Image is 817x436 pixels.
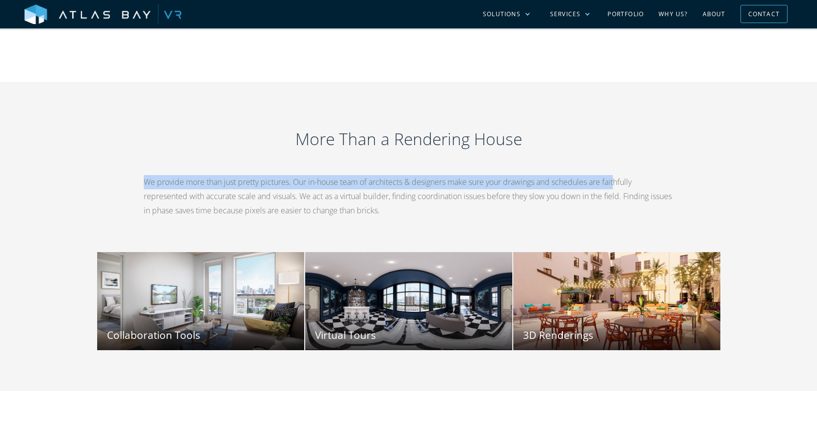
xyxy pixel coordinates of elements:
h2: More Than a Rendering House [144,128,674,151]
p: We provide more than just pretty pictures. Our in-house team of architects & designers make sure ... [144,175,674,217]
div: Solutions [483,10,521,19]
div: Services [550,10,581,19]
a: 3D Renderings [513,252,720,350]
a: Collaboration Tools [97,252,304,350]
h3: 3D Renderings [523,328,711,342]
img: Atlas Bay VR Logo [25,4,182,25]
h3: Virtual Tours [315,328,502,342]
div: Contact [748,6,780,22]
a: Virtual Tours [305,252,512,350]
a: Contact [740,5,788,23]
h3: Collaboration Tools [107,328,294,342]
